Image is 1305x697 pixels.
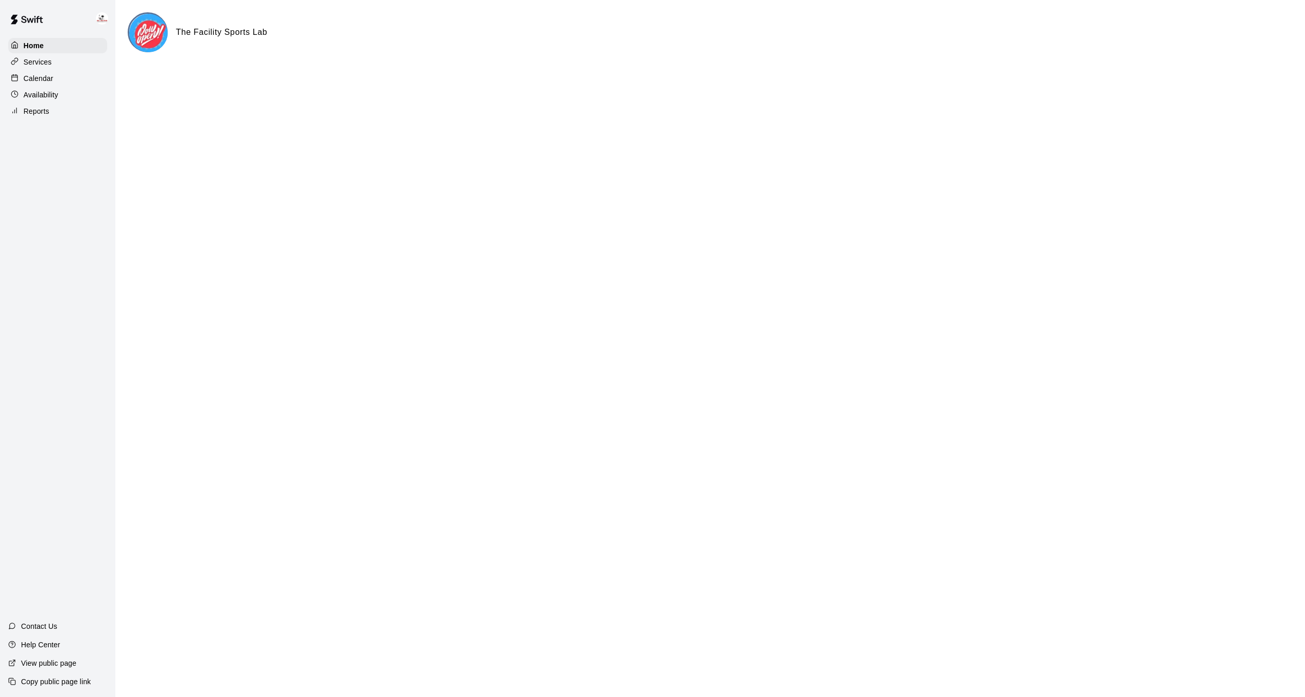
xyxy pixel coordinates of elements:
[8,71,107,86] a: Calendar
[24,73,53,84] p: Calendar
[96,12,108,25] img: Enrique De Los Rios
[129,14,168,52] img: The Facility Sports Lab logo
[21,658,76,668] p: View public page
[8,104,107,119] a: Reports
[8,87,107,102] a: Availability
[8,54,107,70] a: Services
[24,40,44,51] p: Home
[24,57,52,67] p: Services
[24,90,58,100] p: Availability
[21,621,57,631] p: Contact Us
[94,8,115,29] div: Enrique De Los Rios
[21,640,60,650] p: Help Center
[21,676,91,687] p: Copy public page link
[8,38,107,53] a: Home
[176,26,267,39] h6: The Facility Sports Lab
[24,106,49,116] p: Reports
